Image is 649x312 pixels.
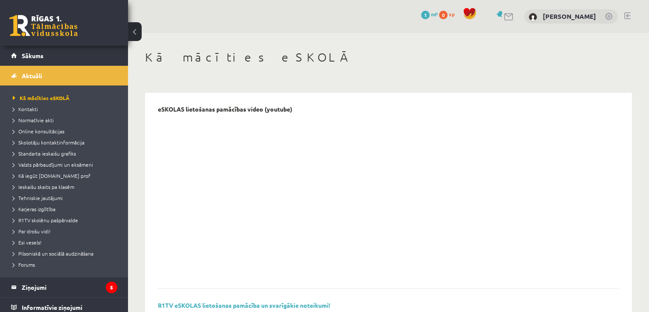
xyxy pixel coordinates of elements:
[13,217,78,224] span: R1TV skolēnu pašpārvalde
[13,94,119,102] a: Kā mācīties eSKOLĀ
[11,277,117,297] a: Ziņojumi5
[543,12,596,21] a: [PERSON_NAME]
[22,72,42,79] span: Aktuāli
[13,183,119,191] a: Ieskaišu skaits pa klasēm
[13,194,119,202] a: Tehniskie jautājumi
[13,150,119,157] a: Standarta ieskaišu grafiks
[13,261,35,268] span: Forums
[13,117,54,124] span: Normatīvie akti
[449,11,454,18] span: xp
[9,15,78,36] a: Rīgas 1. Tālmācības vidusskola
[13,205,119,213] a: Karjeras izglītība
[13,172,90,179] span: Kā iegūt [DOMAIN_NAME] prof
[421,11,438,18] a: 1 mP
[158,301,330,309] a: R1TV eSKOLAS lietošanas pamācība un svarīgākie noteikumi!
[439,11,459,18] a: 0 xp
[13,261,119,268] a: Forums
[145,50,632,65] h1: Kā mācīties eSKOLĀ
[431,11,438,18] span: mP
[22,52,44,59] span: Sākums
[13,138,119,146] a: Skolotāju kontaktinformācija
[13,161,93,168] span: Valsts pārbaudījumi un eksāmeni
[13,150,76,157] span: Standarta ieskaišu grafiks
[13,206,55,212] span: Karjeras izglītība
[13,194,63,201] span: Tehniskie jautājumi
[421,11,430,19] span: 1
[13,250,119,257] a: Pilsoniskā un sociālā audzināšana
[13,216,119,224] a: R1TV skolēnu pašpārvalde
[13,116,119,124] a: Normatīvie akti
[529,13,537,21] img: Dana Davidone
[13,105,119,113] a: Kontakti
[13,139,84,146] span: Skolotāju kontaktinformācija
[13,128,64,135] span: Online konsultācijas
[13,94,70,101] span: Kā mācīties eSKOLĀ
[22,277,117,297] legend: Ziņojumi
[106,282,117,293] i: 5
[13,172,119,180] a: Kā iegūt [DOMAIN_NAME] prof
[13,127,119,135] a: Online konsultācijas
[13,106,38,112] span: Kontakti
[13,250,93,257] span: Pilsoniskā un sociālā audzināšana
[11,46,117,65] a: Sākums
[13,161,119,168] a: Valsts pārbaudījumi un eksāmeni
[13,183,74,190] span: Ieskaišu skaits pa klasēm
[13,238,119,246] a: Esi vesels!
[13,228,50,235] span: Par drošu vidi!
[13,227,119,235] a: Par drošu vidi!
[439,11,448,19] span: 0
[11,66,117,85] a: Aktuāli
[158,106,292,113] p: eSKOLAS lietošanas pamācības video (youtube)
[13,239,41,246] span: Esi vesels!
